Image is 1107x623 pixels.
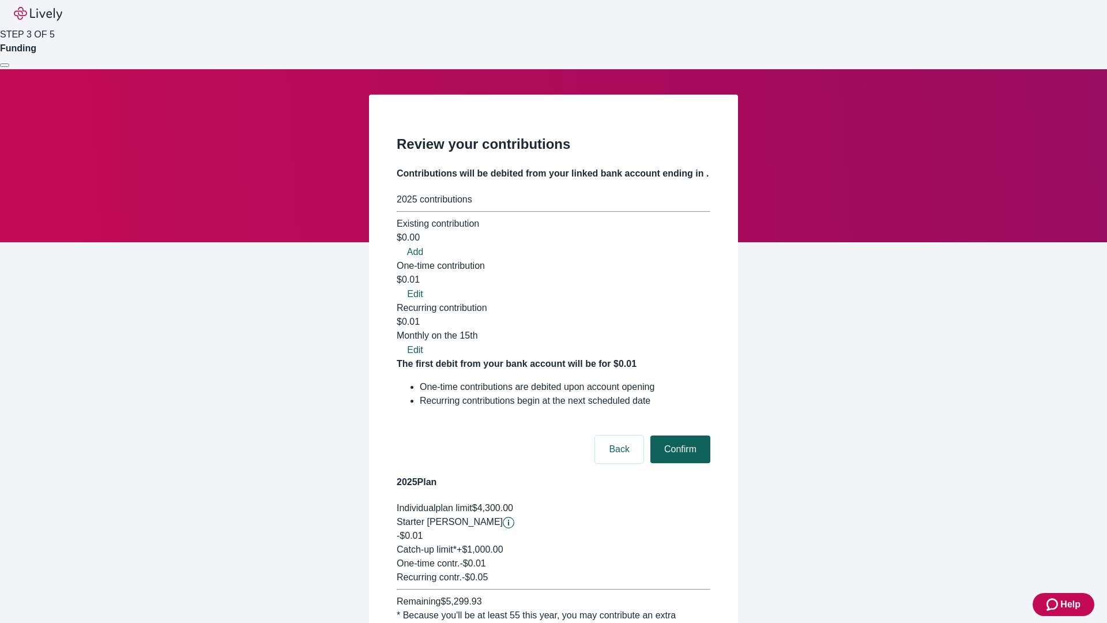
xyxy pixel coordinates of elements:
span: $4,300.00 [472,503,513,513]
button: Add [397,245,434,259]
div: $0.01 [397,315,710,343]
span: - $0.05 [462,572,488,582]
span: -$0.01 [397,531,423,541]
li: Recurring contributions begin at the next scheduled date [420,394,710,408]
div: $0.01 [397,273,710,287]
button: Confirm [650,436,710,463]
h4: Contributions will be debited from your linked bank account ending in . [397,167,710,181]
div: Existing contribution [397,217,710,231]
button: Zendesk support iconHelp [1033,593,1094,616]
span: Recurring contr. [397,572,462,582]
span: One-time contr. [397,558,460,568]
h2: Review your contributions [397,134,710,155]
div: One-time contribution [397,259,710,273]
span: + $1,000.00 [457,545,503,554]
button: Lively will contribute $0.01 to establish your account [503,517,514,528]
span: Catch-up limit* [397,545,457,554]
svg: Zendesk support icon [1046,598,1060,611]
span: Remaining [397,596,440,606]
span: Starter [PERSON_NAME] [397,517,503,527]
div: $0.00 [397,231,710,245]
div: Monthly on the 15th [397,329,710,343]
div: Recurring contribution [397,301,710,315]
button: Edit [397,343,434,357]
h4: 2025 Plan [397,475,710,489]
button: Back [595,436,643,463]
img: Lively [14,7,62,21]
li: One-time contributions are debited upon account opening [420,380,710,394]
div: 2025 contributions [397,193,710,207]
button: Edit [397,287,434,301]
span: Individual plan limit [397,503,472,513]
span: $5,299.93 [440,596,481,606]
span: - $0.01 [460,558,485,568]
span: Help [1060,598,1080,611]
svg: Starter penny details [503,517,514,528]
strong: The first debit from your bank account will be for $0.01 [397,359,637,369]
